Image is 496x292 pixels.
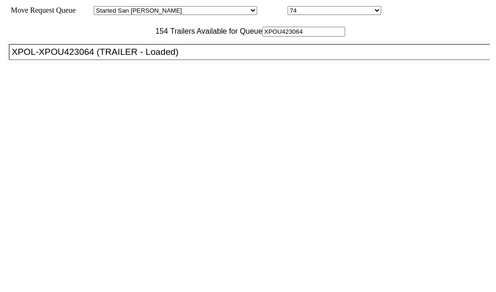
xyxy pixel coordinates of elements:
[259,6,286,14] span: Location
[168,27,263,35] span: Trailers Available for Queue
[151,27,168,35] span: 154
[12,47,496,57] div: XPOL-XPOU423064 (TRAILER - Loaded)
[6,6,76,14] span: Move Request Queue
[262,27,345,37] input: Filter Available Trailers
[77,6,92,14] span: Area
